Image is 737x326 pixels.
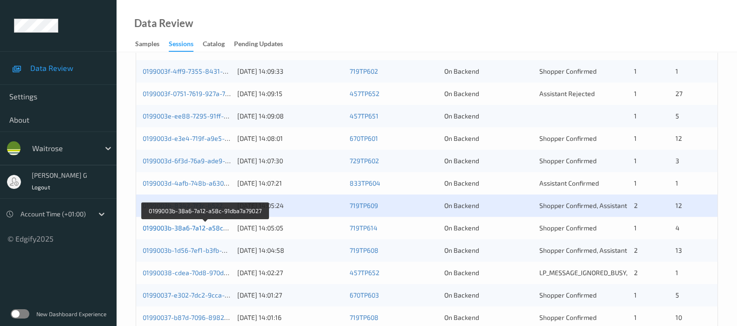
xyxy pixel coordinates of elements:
[350,313,379,321] a: 719TP608
[135,39,159,51] div: Samples
[634,67,637,75] span: 1
[237,223,343,233] div: [DATE] 14:05:05
[143,313,272,321] a: 01990037-b87d-7096-8982-de6ab24d505d
[675,45,679,53] span: 7
[539,179,599,187] span: Assistant Confirmed
[350,246,379,254] a: 719TP608
[675,90,682,97] span: 27
[143,269,269,277] a: 01990038-cdea-70d8-970d-901abda1bcec
[237,134,343,143] div: [DATE] 14:08:01
[539,134,597,142] span: Shopper Confirmed
[237,291,343,300] div: [DATE] 14:01:27
[350,45,380,53] a: 457TP654
[237,179,343,188] div: [DATE] 14:07:21
[539,45,597,53] span: Shopper Confirmed
[634,224,637,232] span: 1
[143,157,269,165] a: 0199003d-6f3d-76a9-ade9-386c0e7b58cd
[143,179,265,187] a: 0199003d-4afb-748b-a630-fcb5fbb3ff99
[234,39,283,51] div: Pending Updates
[350,90,379,97] a: 457TP652
[539,90,595,97] span: Assistant Rejected
[237,89,343,98] div: [DATE] 14:09:15
[237,313,343,322] div: [DATE] 14:01:16
[350,269,379,277] a: 457TP652
[675,134,682,142] span: 12
[169,39,193,52] div: Sessions
[675,179,678,187] span: 1
[675,313,682,321] span: 10
[675,67,678,75] span: 1
[237,111,343,121] div: [DATE] 14:09:08
[444,313,532,322] div: On Backend
[675,269,678,277] span: 1
[134,19,193,28] div: Data Review
[237,268,343,277] div: [DATE] 14:02:27
[444,67,532,76] div: On Backend
[350,112,379,120] a: 457TP651
[350,134,378,142] a: 670TP601
[237,201,343,210] div: [DATE] 14:05:24
[675,112,679,120] span: 5
[444,134,532,143] div: On Backend
[143,112,268,120] a: 0199003e-ee88-7295-91ff-8dd2f48bbcac
[675,246,682,254] span: 13
[444,246,532,255] div: On Backend
[237,67,343,76] div: [DATE] 14:09:33
[143,246,264,254] a: 0199003b-1d56-7ef1-b3fb-ee5de777bbf8
[539,291,597,299] span: Shopper Confirmed
[143,67,268,75] a: 0199003f-4ff9-7355-8431-281146043b84
[350,201,378,209] a: 719TP609
[634,269,638,277] span: 2
[634,201,638,209] span: 2
[675,291,679,299] span: 5
[444,89,532,98] div: On Backend
[203,38,234,51] a: Catalog
[539,201,655,209] span: Shopper Confirmed, Assistant Rejected
[350,291,379,299] a: 670TP603
[634,291,637,299] span: 1
[634,157,637,165] span: 1
[634,112,637,120] span: 1
[675,201,682,209] span: 12
[539,157,597,165] span: Shopper Confirmed
[350,67,378,75] a: 719TP602
[539,224,597,232] span: Shopper Confirmed
[350,157,379,165] a: 729TP602
[143,291,267,299] a: 01990037-e302-7dc2-9cca-8cb26c7ec601
[634,246,638,254] span: 2
[350,224,378,232] a: 719TP614
[143,90,264,97] a: 0199003f-0751-7619-927a-721f92a98747
[444,291,532,300] div: On Backend
[234,38,292,51] a: Pending Updates
[143,45,269,53] a: 01990040-1cce-75e6-919a-09251e0ed5a4
[539,269,684,277] span: LP_MESSAGE_IGNORED_BUSY, Assistant Rejected
[539,313,597,321] span: Shopper Confirmed
[444,111,532,121] div: On Backend
[634,313,637,321] span: 1
[143,134,269,142] a: 0199003d-e3e4-719f-a9e5-e893ce09536c
[143,201,268,209] a: 0199003b-8342-7f3c-b522-0d0185fa0d12
[169,38,203,52] a: Sessions
[444,268,532,277] div: On Backend
[539,67,597,75] span: Shopper Confirmed
[203,39,225,51] div: Catalog
[237,246,343,255] div: [DATE] 14:04:58
[350,179,380,187] a: 833TP604
[675,224,680,232] span: 4
[444,201,532,210] div: On Backend
[135,38,169,51] a: Samples
[444,179,532,188] div: On Backend
[634,179,637,187] span: 1
[634,45,637,53] span: 1
[444,223,532,233] div: On Backend
[539,246,655,254] span: Shopper Confirmed, Assistant Rejected
[675,157,679,165] span: 3
[237,156,343,166] div: [DATE] 14:07:30
[634,90,637,97] span: 1
[143,224,269,232] a: 0199003b-38a6-7a12-a58c-91dba7a79027
[634,134,637,142] span: 1
[444,156,532,166] div: On Backend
